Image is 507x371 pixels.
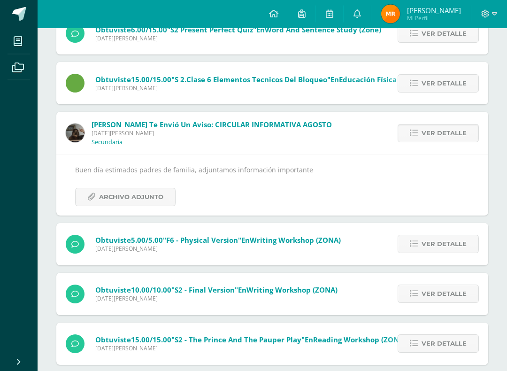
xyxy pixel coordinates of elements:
[163,236,241,245] span: "F6 - Physical Version"
[75,188,176,207] a: Archivo Adjunto
[95,245,341,253] span: [DATE][PERSON_NAME]
[407,6,461,15] span: [PERSON_NAME]
[407,14,461,22] span: Mi Perfil
[131,335,171,345] span: 15.00/15.00
[92,139,123,147] p: Secundaria
[92,120,332,130] span: [PERSON_NAME] te envió un aviso: CIRCULAR INFORMATIVA AGOSTO
[75,164,469,206] div: Buen día estimados padres de familia, adjuntamos información importante
[313,335,405,345] span: Reading Workshop (ZONE)
[95,75,431,85] span: Obtuviste en
[250,236,341,245] span: Writing Workshop (ZONA)
[92,130,332,138] span: [DATE][PERSON_NAME]
[422,286,467,303] span: Ver detalle
[422,236,467,253] span: Ver detalle
[99,189,163,206] span: Archivo Adjunto
[95,35,381,43] span: [DATE][PERSON_NAME]
[95,236,341,245] span: Obtuviste en
[171,335,305,345] span: "S2 - The Prince and the Pauper Play"
[422,125,467,142] span: Ver detalle
[131,25,167,35] span: 6.00/15.00
[131,236,163,245] span: 5.00/5.00
[95,25,381,35] span: Obtuviste en
[265,25,381,35] span: Word and Sentence Study (Zone)
[66,124,84,143] img: 225096a26acfc1687bffe5cda17b4a42.png
[171,75,330,85] span: "S 2.Clase 6 elementos tecnicos del bloqueo"
[422,335,467,353] span: Ver detalle
[381,5,400,23] img: 88e48ec533bc8e96d03789d469535bef.png
[339,75,431,85] span: Educación Física (Zona 70)
[131,75,171,85] span: 15.00/15.00
[422,25,467,43] span: Ver detalle
[95,85,431,93] span: [DATE][PERSON_NAME]
[95,286,338,295] span: Obtuviste en
[95,335,405,345] span: Obtuviste en
[95,345,405,353] span: [DATE][PERSON_NAME]
[246,286,338,295] span: Writing Workshop (ZONA)
[422,75,467,93] span: Ver detalle
[167,25,256,35] span: "S2 Present Perfect Quiz"
[131,286,171,295] span: 10.00/10.00
[95,295,338,303] span: [DATE][PERSON_NAME]
[171,286,238,295] span: "S2 - Final version"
